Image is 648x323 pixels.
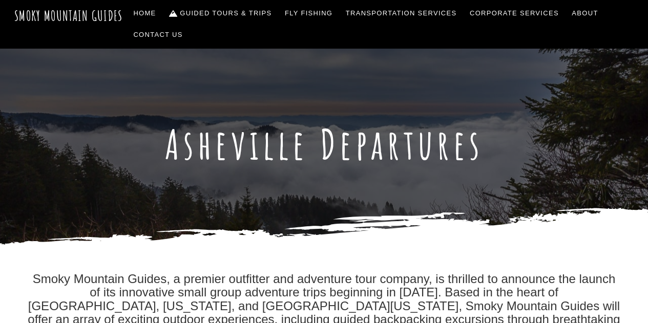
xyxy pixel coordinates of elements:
[568,3,602,24] a: About
[130,3,160,24] a: Home
[165,3,276,24] a: Guided Tours & Trips
[342,3,461,24] a: Transportation Services
[14,7,123,24] a: Smoky Mountain Guides
[130,24,187,46] a: Contact Us
[281,3,337,24] a: Fly Fishing
[466,3,563,24] a: Corporate Services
